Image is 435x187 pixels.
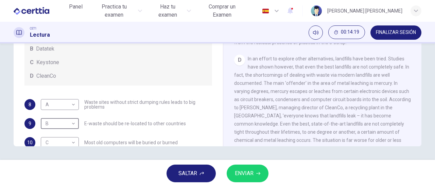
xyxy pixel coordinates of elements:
[14,4,65,18] a: CERTTIA logo
[328,25,365,40] div: Ocultar
[65,1,87,13] button: Panel
[36,72,56,80] span: CleanCo
[327,7,402,15] div: [PERSON_NAME] [PERSON_NAME]
[36,45,54,53] span: Datatek
[147,1,193,21] button: Haz tu examen
[309,25,323,40] div: Silenciar
[227,165,268,182] button: ENVIAR
[150,3,185,19] span: Haz tu examen
[235,169,254,178] span: ENVIAR
[14,4,49,18] img: CERTTIA logo
[234,55,245,66] div: D
[341,30,359,35] span: 00:14:19
[92,3,136,19] span: Practica tu examen
[199,3,245,19] span: Comprar un Examen
[89,1,145,21] button: Practica tu examen
[27,140,33,145] span: 10
[29,121,31,126] span: 9
[261,8,270,14] img: es
[376,30,416,35] span: FINALIZAR SESIÓN
[65,1,87,21] a: Panel
[41,133,76,152] div: C
[41,114,76,133] div: B
[41,95,76,114] div: A
[30,58,34,67] span: C
[167,165,216,182] button: SALTAR
[30,26,37,31] span: CET1
[29,102,31,107] span: 8
[30,45,33,53] span: B
[84,100,212,109] span: Waste sites without strict dumping rules leads to big problems
[30,72,34,80] span: D
[370,25,421,40] button: FINALIZAR SESIÓN
[36,58,59,67] span: Keystone
[311,5,322,16] img: Profile picture
[234,56,411,159] span: In an effort to explore other alternatives, landfills have been tried. Studies have shown however...
[328,25,365,39] button: 00:14:19
[196,1,248,21] button: Comprar un Examen
[84,140,178,145] span: Most old computers will be buried or burned
[30,31,50,39] h1: Lectura
[178,169,197,178] span: SALTAR
[69,3,83,11] span: Panel
[84,121,186,126] span: E-waste should be re-located to other countries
